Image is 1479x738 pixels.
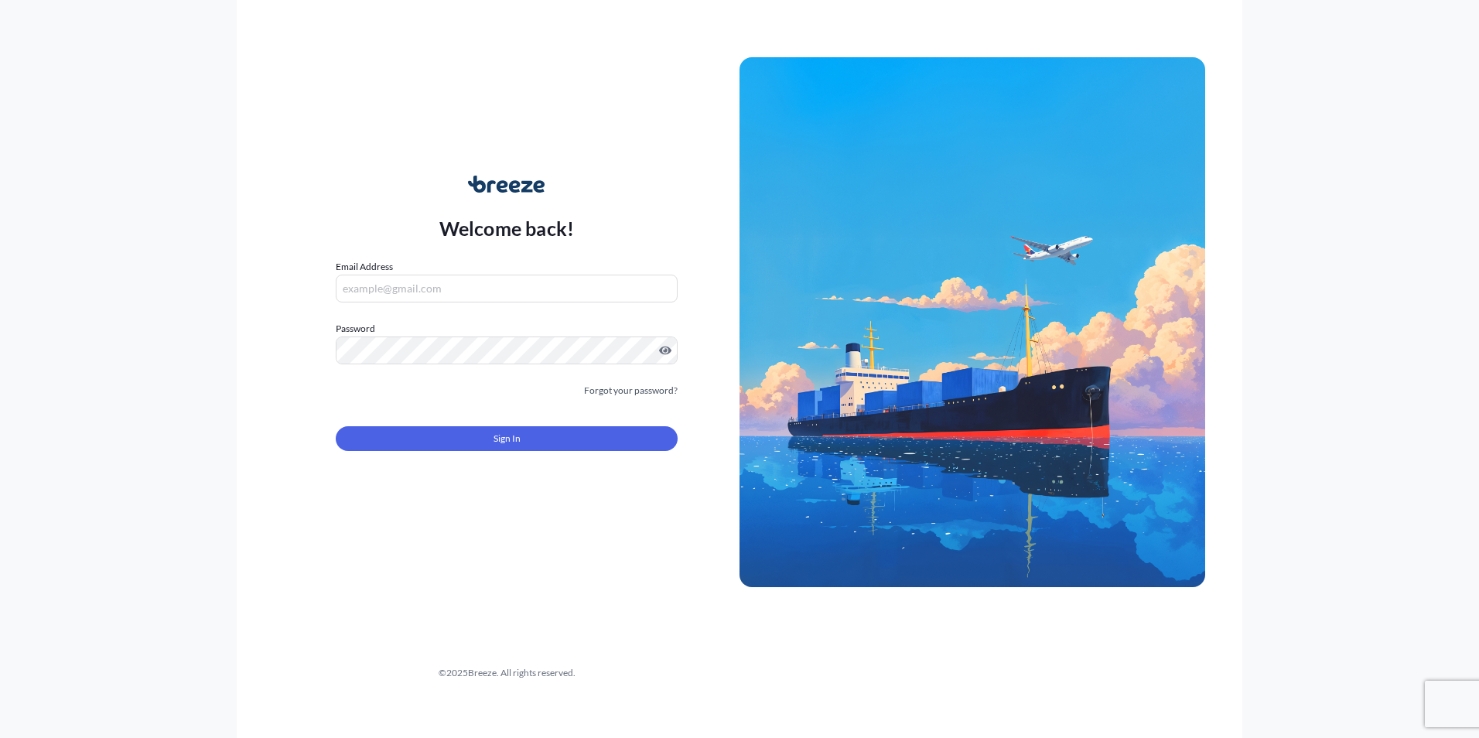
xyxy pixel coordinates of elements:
a: Forgot your password? [584,383,678,398]
input: example@gmail.com [336,275,678,302]
button: Sign In [336,426,678,451]
div: © 2025 Breeze. All rights reserved. [274,665,739,681]
span: Sign In [494,431,521,446]
label: Email Address [336,259,393,275]
button: Show password [659,344,671,357]
p: Welcome back! [439,216,575,241]
img: Ship illustration [739,57,1205,586]
label: Password [336,321,678,337]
